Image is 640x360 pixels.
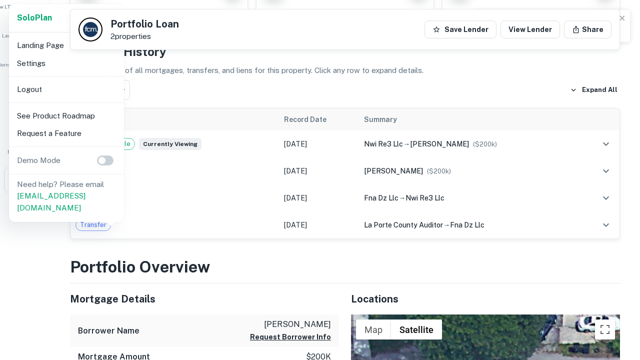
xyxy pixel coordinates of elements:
[110,19,179,29] h5: Portfolio Loan
[590,280,640,328] iframe: Chat Widget
[17,178,116,214] p: Need help? Please email
[13,124,120,142] li: Request a Feature
[110,32,179,41] p: 2 properties
[619,14,626,23] button: close
[13,36,120,54] li: Landing Page
[13,154,64,166] p: Demo Mode
[13,80,120,98] li: Logout
[17,191,85,212] a: [EMAIL_ADDRESS][DOMAIN_NAME]
[17,13,52,22] strong: Solo Plan
[13,107,120,125] li: See Product Roadmap
[500,20,560,38] a: View Lender
[424,20,496,38] button: Save Lender
[13,54,120,72] li: Settings
[17,12,52,24] a: SoloPlan
[564,20,611,38] button: Share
